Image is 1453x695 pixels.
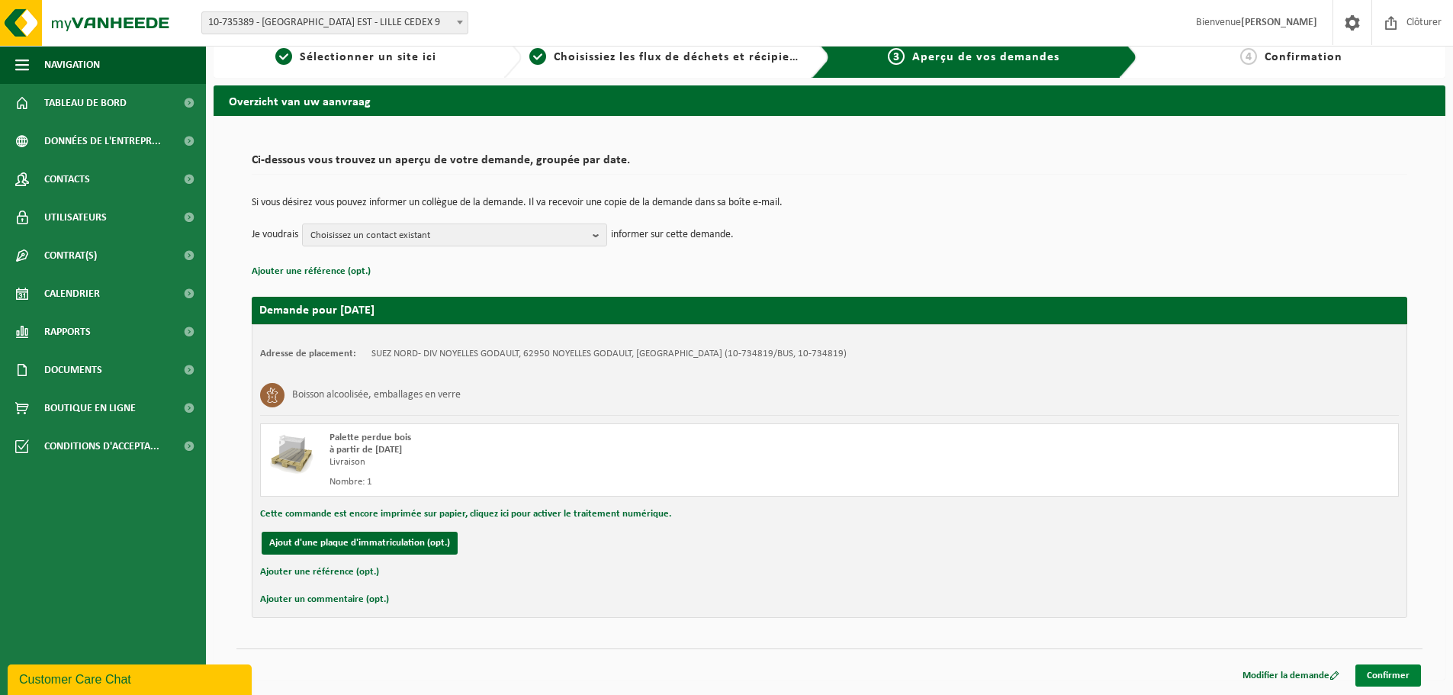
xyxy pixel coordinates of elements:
[262,532,458,555] button: Ajout d'une plaque d'immatriculation (opt.)
[300,51,436,63] span: Sélectionner un site ici
[44,427,159,465] span: Conditions d'accepta...
[44,46,100,84] span: Navigation
[201,11,468,34] span: 10-735389 - SUEZ RV NORD EST - LILLE CEDEX 9
[44,122,161,160] span: Données de l'entrepr...
[252,154,1407,175] h2: Ci-dessous vous trouvez un aperçu de votre demande, groupée par date.
[329,433,411,442] span: Palette perdue bois
[1241,17,1317,28] strong: [PERSON_NAME]
[260,562,379,582] button: Ajouter une référence (opt.)
[214,85,1445,115] h2: Overzicht van uw aanvraag
[329,476,891,488] div: Nombre: 1
[912,51,1059,63] span: Aperçu de vos demandes
[1265,51,1342,63] span: Confirmation
[529,48,546,65] span: 2
[554,51,808,63] span: Choisissiez les flux de déchets et récipients
[8,661,255,695] iframe: chat widget
[611,224,734,246] p: informer sur cette demande.
[202,12,468,34] span: 10-735389 - SUEZ RV NORD EST - LILLE CEDEX 9
[371,348,847,360] td: SUEZ NORD- DIV NOYELLES GODAULT, 62950 NOYELLES GODAULT, [GEOGRAPHIC_DATA] (10-734819/BUS, 10-734...
[44,198,107,236] span: Utilisateurs
[260,504,671,524] button: Cette commande est encore imprimée sur papier, cliquez ici pour activer le traitement numérique.
[268,432,314,478] img: LP-PA-00000-WDN-11.png
[44,160,90,198] span: Contacts
[259,304,375,317] strong: Demande pour [DATE]
[252,262,371,282] button: Ajouter une référence (opt.)
[44,313,91,351] span: Rapports
[221,48,491,66] a: 1Sélectionner un site ici
[329,456,891,468] div: Livraison
[1355,664,1421,687] a: Confirmer
[302,224,607,246] button: Choisissez un contact existant
[260,349,356,359] strong: Adresse de placement:
[252,224,298,246] p: Je voudrais
[44,351,102,389] span: Documents
[275,48,292,65] span: 1
[44,84,127,122] span: Tableau de bord
[260,590,389,610] button: Ajouter un commentaire (opt.)
[888,48,905,65] span: 3
[1231,664,1351,687] a: Modifier la demande
[44,236,97,275] span: Contrat(s)
[529,48,799,66] a: 2Choisissiez les flux de déchets et récipients
[44,389,136,427] span: Boutique en ligne
[44,275,100,313] span: Calendrier
[310,224,587,247] span: Choisissez un contact existant
[329,445,402,455] strong: à partir de [DATE]
[252,198,1407,208] p: Si vous désirez vous pouvez informer un collègue de la demande. Il va recevoir une copie de la de...
[292,383,461,407] h3: Boisson alcoolisée, emballages en verre
[1240,48,1257,65] span: 4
